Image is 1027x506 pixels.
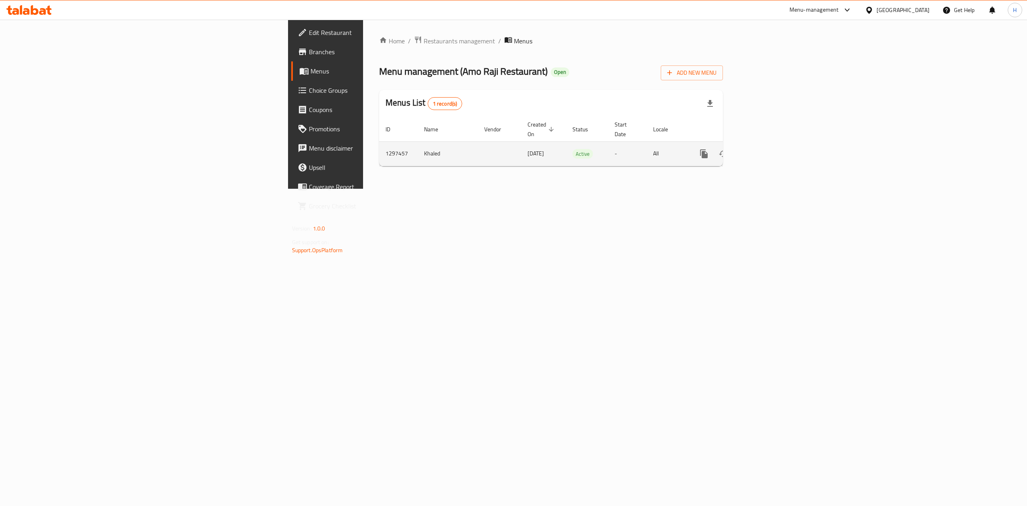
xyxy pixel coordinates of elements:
[528,148,544,159] span: [DATE]
[653,124,678,134] span: Locale
[1013,6,1017,14] span: H
[379,62,548,80] span: Menu management ( Amo Raji Restaurant )
[877,6,930,14] div: [GEOGRAPHIC_DATA]
[292,237,329,247] span: Get support on:
[424,124,449,134] span: Name
[694,144,714,163] button: more
[309,182,453,192] span: Coverage Report
[790,5,839,15] div: Menu-management
[291,61,460,81] a: Menus
[498,36,501,46] li: /
[309,47,453,57] span: Branches
[309,28,453,37] span: Edit Restaurant
[291,158,460,177] a: Upsell
[551,67,569,77] div: Open
[428,100,462,108] span: 1 record(s)
[309,86,453,95] span: Choice Groups
[309,143,453,153] span: Menu disclaimer
[309,201,453,211] span: Grocery Checklist
[608,141,647,166] td: -
[688,117,778,142] th: Actions
[572,124,599,134] span: Status
[291,196,460,216] a: Grocery Checklist
[615,120,637,139] span: Start Date
[386,124,401,134] span: ID
[661,65,723,80] button: Add New Menu
[292,245,343,255] a: Support.OpsPlatform
[572,149,593,159] span: Active
[428,97,463,110] div: Total records count
[309,105,453,114] span: Coupons
[291,119,460,139] a: Promotions
[291,42,460,61] a: Branches
[291,177,460,196] a: Coverage Report
[292,223,312,234] span: Version:
[667,68,716,78] span: Add New Menu
[528,120,556,139] span: Created On
[311,66,453,76] span: Menus
[309,163,453,172] span: Upsell
[700,94,720,113] div: Export file
[309,124,453,134] span: Promotions
[313,223,325,234] span: 1.0.0
[291,139,460,158] a: Menu disclaimer
[291,81,460,100] a: Choice Groups
[386,97,462,110] h2: Menus List
[647,141,688,166] td: All
[551,69,569,75] span: Open
[484,124,511,134] span: Vendor
[514,36,532,46] span: Menus
[379,117,778,166] table: enhanced table
[291,100,460,119] a: Coupons
[291,23,460,42] a: Edit Restaurant
[379,36,723,46] nav: breadcrumb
